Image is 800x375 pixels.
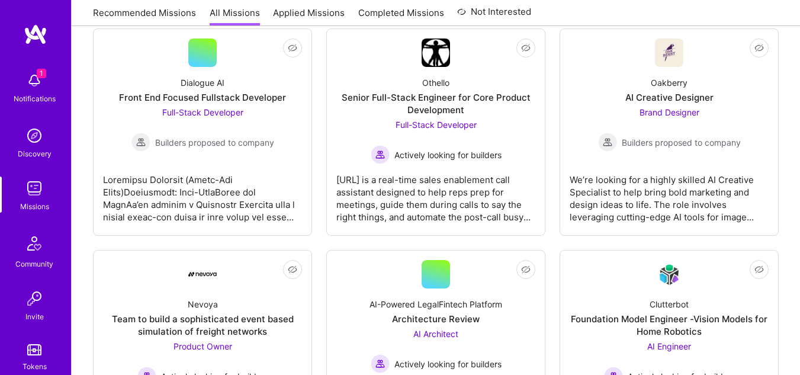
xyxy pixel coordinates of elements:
a: All Missions [210,7,260,26]
img: Builders proposed to company [131,133,150,152]
a: Company LogoOakberryAI Creative DesignerBrand Designer Builders proposed to companyBuilders propo... [570,39,769,226]
a: Recommended Missions [93,7,196,26]
div: Tokens [23,360,47,373]
div: Community [15,258,53,270]
div: Foundation Model Engineer -Vision Models for Home Robotics [570,313,769,338]
span: Brand Designer [640,107,699,117]
div: Notifications [14,92,56,105]
img: tokens [27,344,41,355]
div: Discovery [18,148,52,160]
div: We’re looking for a highly skilled AI Creative Specialist to help bring bold marketing and design... [570,164,769,223]
span: Actively looking for builders [394,149,502,161]
a: Applied Missions [273,7,345,26]
div: Clutterbot [650,298,689,310]
span: Builders proposed to company [155,136,274,149]
img: teamwork [23,177,46,200]
div: Loremipsu Dolorsit (Ametc-Adi Elits)Doeiusmodt: Inci-UtlaBoree dol MagnAa’en adminim v Quisnostr ... [103,164,302,223]
div: Invite [25,310,44,323]
img: Builders proposed to company [598,133,617,152]
img: Company Logo [655,39,683,67]
div: Oakberry [651,76,687,89]
span: 1 [37,69,46,78]
img: Actively looking for builders [371,145,390,164]
img: Community [20,229,49,258]
span: AI Engineer [647,341,691,351]
i: icon EyeClosed [288,265,297,274]
img: bell [23,69,46,92]
span: Builders proposed to company [622,136,741,149]
img: Actively looking for builders [371,354,390,373]
img: Company Logo [422,39,450,67]
div: AI Creative Designer [625,91,714,104]
div: Missions [20,200,49,213]
img: Invite [23,287,46,310]
a: Not Interested [457,5,531,26]
span: AI Architect [413,329,458,339]
div: Dialogue AI [181,76,224,89]
div: AI-Powered LegalFintech Platform [370,298,502,310]
i: icon EyeClosed [754,265,764,274]
a: Dialogue AIFront End Focused Fullstack DeveloperFull-Stack Developer Builders proposed to company... [103,39,302,226]
span: Actively looking for builders [394,358,502,370]
span: Full-Stack Developer [396,120,477,130]
i: icon EyeClosed [521,43,531,53]
div: Team to build a sophisticated event based simulation of freight networks [103,313,302,338]
div: Front End Focused Fullstack Developer [119,91,286,104]
div: Nevoya [188,298,218,310]
a: Company LogoOthelloSenior Full-Stack Engineer for Core Product DevelopmentFull-Stack Developer Ac... [336,39,535,226]
div: [URL] is a real-time sales enablement call assistant designed to help reps prep for meetings, gui... [336,164,535,223]
span: Full-Stack Developer [162,107,243,117]
img: Company Logo [188,272,217,277]
a: Completed Missions [358,7,444,26]
i: icon EyeClosed [288,43,297,53]
i: icon EyeClosed [521,265,531,274]
img: Company Logo [655,261,683,289]
div: Architecture Review [392,313,480,325]
span: Product Owner [174,341,232,351]
div: Senior Full-Stack Engineer for Core Product Development [336,91,535,116]
img: logo [24,24,47,45]
i: icon EyeClosed [754,43,764,53]
div: Othello [422,76,449,89]
img: discovery [23,124,46,148]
